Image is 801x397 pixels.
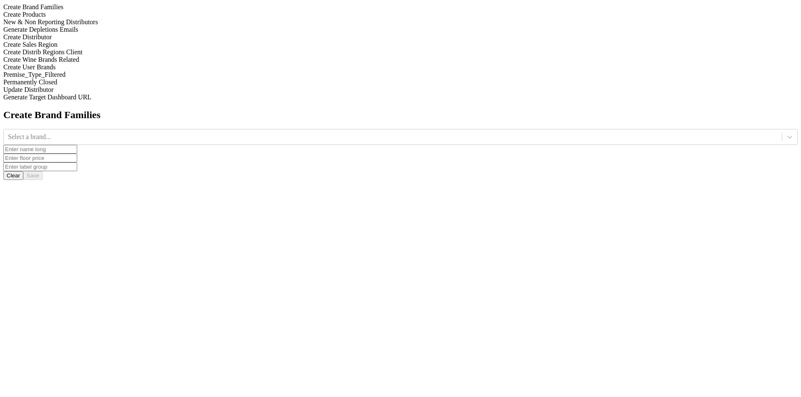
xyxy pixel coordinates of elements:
div: Premise_Type_Filtered [3,71,798,78]
div: Permanently Closed [3,78,798,86]
h2: Create Brand Families [3,109,798,121]
div: Create User Brands [3,63,798,71]
input: Enter name long [3,145,77,154]
div: New & Non Reporting Distributors [3,18,798,26]
div: Create Wine Brands Related [3,56,798,63]
div: Create Sales Region [3,41,798,48]
div: Update Distributor [3,86,798,94]
button: Save [23,171,43,180]
input: Enter floor price [3,154,77,162]
div: Create Brand Families [3,3,798,11]
input: Enter label group [3,162,77,171]
div: Generate Depletions Emails [3,26,798,33]
button: Clear [3,171,23,180]
div: Create Distributor [3,33,798,41]
div: Create Products [3,11,798,18]
div: Create Distrib Regions Client [3,48,798,56]
div: Generate Target Dashboard URL [3,94,798,101]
